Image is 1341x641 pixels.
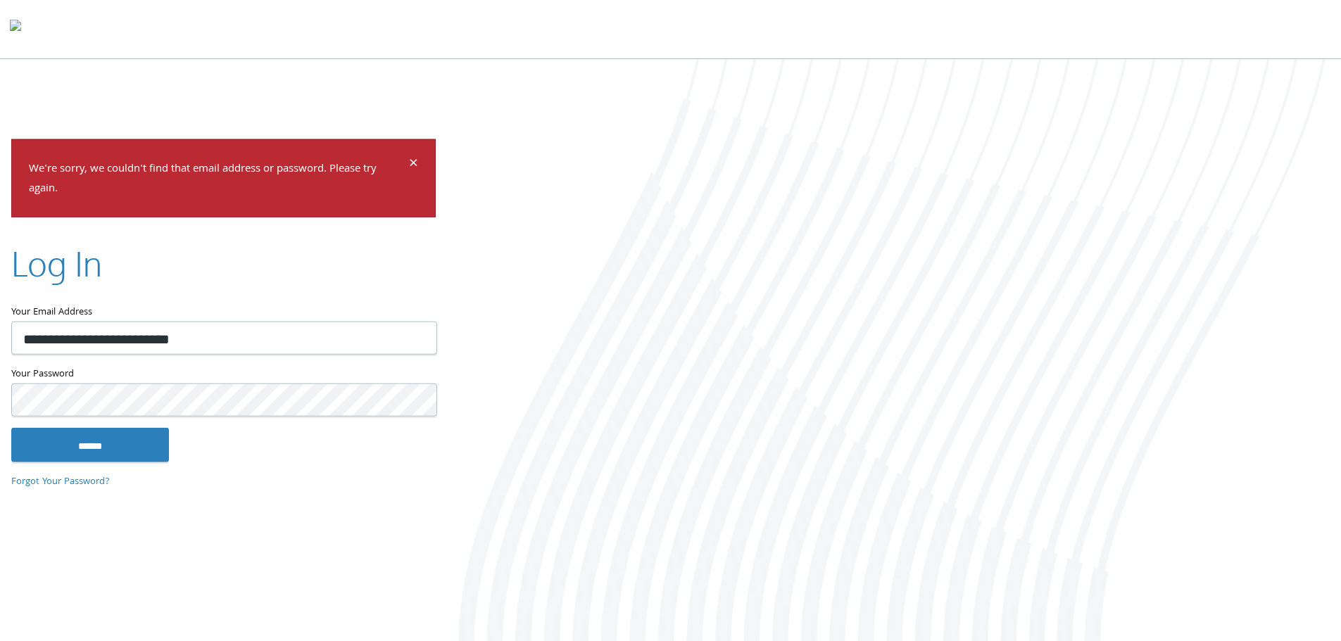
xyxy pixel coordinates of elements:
[10,15,21,43] img: todyl-logo-dark.svg
[11,474,110,489] a: Forgot Your Password?
[29,159,407,200] p: We're sorry, we couldn't find that email address or password. Please try again.
[409,156,418,173] button: Dismiss alert
[409,151,418,178] span: ×
[11,366,436,383] label: Your Password
[11,240,102,287] h2: Log In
